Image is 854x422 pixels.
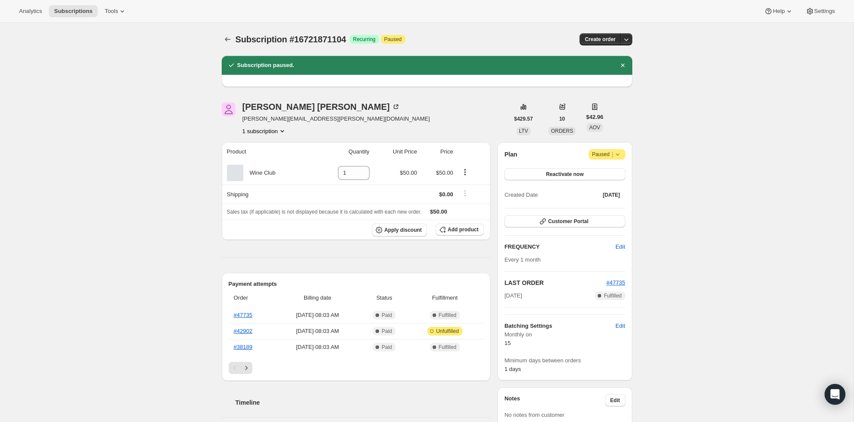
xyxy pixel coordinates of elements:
button: Shipping actions [458,189,472,198]
span: Paid [382,312,392,319]
button: Edit [610,240,630,254]
button: Create order [580,33,621,45]
span: Edit [615,243,625,251]
span: [DATE] [603,192,620,198]
span: Paused [384,36,402,43]
div: [PERSON_NAME] [PERSON_NAME] [242,102,400,111]
span: Paid [382,328,392,335]
span: [PERSON_NAME][EMAIL_ADDRESS][PERSON_NAME][DOMAIN_NAME] [242,115,430,123]
span: Minimum days between orders [504,356,625,365]
span: Add product [448,226,478,233]
span: $50.00 [430,208,447,215]
span: Reactivate now [546,171,583,178]
a: #47735 [606,279,625,286]
span: Created Date [504,191,538,199]
span: Fulfilled [439,344,456,351]
h6: Batching Settings [504,322,615,330]
th: Order [229,288,275,307]
button: Next [240,362,252,374]
span: Every 1 month [504,256,541,263]
span: $42.96 [586,113,603,121]
span: Monthly on [504,330,625,339]
th: Unit Price [372,142,420,161]
span: $0.00 [439,191,453,198]
span: 1 days [504,366,521,372]
span: ORDERS [551,128,573,134]
button: Add product [436,224,484,236]
a: #42902 [234,328,252,334]
span: Create order [585,36,615,43]
div: Open Intercom Messenger [825,384,845,405]
a: #47735 [234,312,252,318]
span: Paid [382,344,392,351]
span: No notes from customer [504,412,564,418]
nav: Pagination [229,362,484,374]
span: Fulfilled [604,292,621,299]
span: Edit [610,397,620,404]
button: Edit [605,394,625,406]
span: AOV [589,125,600,131]
span: 10 [559,115,565,122]
span: Recurring [353,36,376,43]
span: [DATE] · 08:03 AM [278,343,357,352]
button: [DATE] [598,189,625,201]
span: | [612,151,613,158]
h2: LAST ORDER [504,278,606,287]
span: 15 [504,340,510,346]
th: Product [222,142,313,161]
span: Subscription #16721871104 [236,35,346,44]
div: Wine Club [243,169,276,177]
button: Customer Portal [504,215,625,227]
span: Paused [592,150,622,159]
span: [DATE] · 08:03 AM [278,311,357,320]
a: #38189 [234,344,252,350]
button: Subscriptions [49,5,98,17]
span: Settings [814,8,835,15]
button: Edit [610,319,630,333]
h2: Timeline [236,398,491,407]
h2: Subscription paused. [237,61,294,70]
button: Reactivate now [504,168,625,180]
button: Analytics [14,5,47,17]
span: Edit [615,322,625,330]
span: Help [773,8,784,15]
span: $429.57 [514,115,533,122]
button: Subscriptions [222,33,234,45]
span: LTV [519,128,528,134]
span: Customer Portal [548,218,588,225]
span: Status [363,294,406,302]
span: Tools [105,8,118,15]
span: [DATE] · 08:03 AM [278,327,357,336]
span: Allison Silverstein [222,102,236,116]
button: $429.57 [509,113,538,125]
span: Apply discount [384,227,422,233]
span: Subscriptions [54,8,92,15]
span: Billing date [278,294,357,302]
button: Product actions [242,127,287,135]
span: $50.00 [436,169,453,176]
h2: Payment attempts [229,280,484,288]
span: [DATE] [504,291,522,300]
button: #47735 [606,278,625,287]
button: Settings [800,5,840,17]
button: Product actions [458,167,472,177]
span: Fulfilled [439,312,456,319]
th: Quantity [313,142,372,161]
span: $50.00 [400,169,417,176]
h3: Notes [504,394,605,406]
button: Tools [99,5,132,17]
span: Fulfillment [411,294,478,302]
h2: Plan [504,150,517,159]
span: Unfulfilled [436,328,459,335]
th: Price [420,142,456,161]
h2: FREQUENCY [504,243,615,251]
button: Apply discount [372,224,427,237]
span: Sales tax (if applicable) is not displayed because it is calculated with each new order. [227,209,422,215]
button: Help [759,5,798,17]
span: Analytics [19,8,42,15]
button: Dismiss notification [617,59,629,71]
th: Shipping [222,185,313,204]
button: 10 [554,113,570,125]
